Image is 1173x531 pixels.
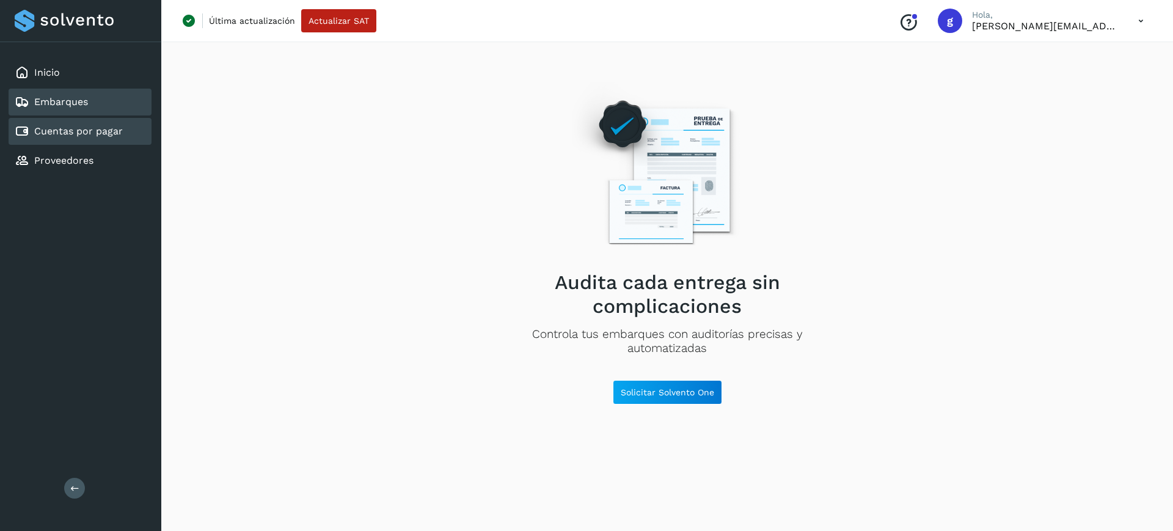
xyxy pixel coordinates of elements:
[301,9,376,32] button: Actualizar SAT
[9,59,152,86] div: Inicio
[561,82,773,261] img: Empty state image
[9,89,152,115] div: Embarques
[613,380,722,405] button: Solicitar Solvento One
[621,388,714,397] span: Solicitar Solvento One
[972,20,1119,32] p: gabriela.rodriguez@selectds.net
[493,328,841,356] p: Controla tus embarques con auditorías precisas y automatizadas
[493,271,841,318] h2: Audita cada entrega sin complicaciones
[209,15,295,26] p: Última actualización
[9,147,152,174] div: Proveedores
[34,155,93,166] a: Proveedores
[309,16,369,25] span: Actualizar SAT
[9,118,152,145] div: Cuentas por pagar
[34,96,88,108] a: Embarques
[34,67,60,78] a: Inicio
[972,10,1119,20] p: Hola,
[34,125,123,137] a: Cuentas por pagar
